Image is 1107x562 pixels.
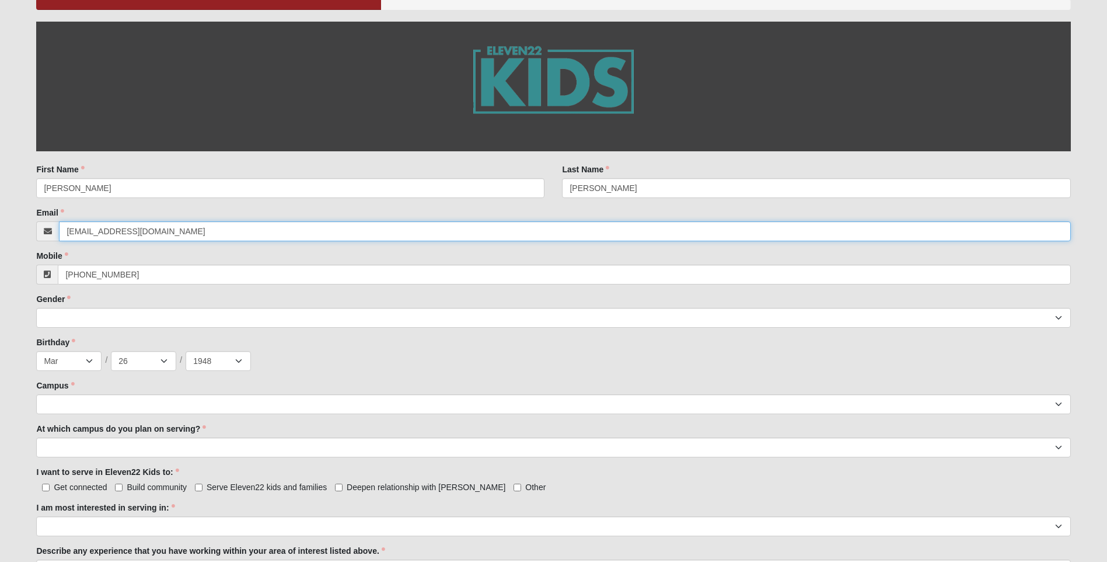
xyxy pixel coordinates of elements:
[115,484,123,491] input: Build community
[36,502,174,514] label: I am most interested in serving in:
[54,483,107,492] span: Get connected
[36,250,68,262] label: Mobile
[36,336,75,348] label: Birthday
[525,483,546,492] span: Other
[36,164,84,175] label: First Name
[36,293,71,305] label: Gender
[514,484,521,491] input: Other
[207,483,327,492] span: Serve Eleven22 kids and families
[127,483,187,492] span: Build community
[36,380,74,391] label: Campus
[42,484,50,491] input: Get connected
[562,164,609,175] label: Last Name
[180,354,182,367] span: /
[36,423,206,435] label: At which campus do you plan on serving?
[36,466,179,478] label: I want to serve in Eleven22 Kids to:
[195,484,202,491] input: Serve Eleven22 kids and families
[105,354,107,367] span: /
[36,207,64,218] label: Email
[36,545,385,557] label: Describe any experience that you have working within your area of interest listed above.
[347,483,505,492] span: Deepen relationship with [PERSON_NAME]
[450,22,656,151] img: GetImage.ashx
[335,484,343,491] input: Deepen relationship with [PERSON_NAME]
